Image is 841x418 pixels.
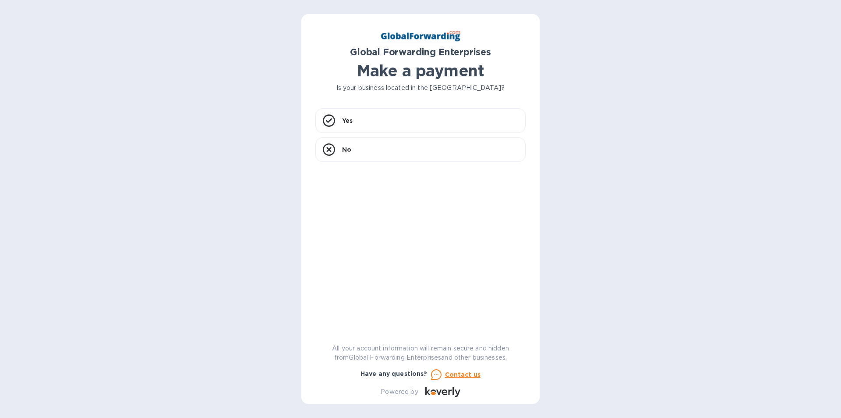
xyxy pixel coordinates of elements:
[315,61,526,80] h1: Make a payment
[360,370,428,377] b: Have any questions?
[381,387,418,397] p: Powered by
[445,371,481,378] u: Contact us
[342,145,351,154] p: No
[350,46,491,57] b: Global Forwarding Enterprises
[315,83,526,93] p: Is your business located in the [GEOGRAPHIC_DATA]?
[342,116,353,125] p: Yes
[315,344,526,362] p: All your account information will remain secure and hidden from Global Forwarding Enterprises and...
